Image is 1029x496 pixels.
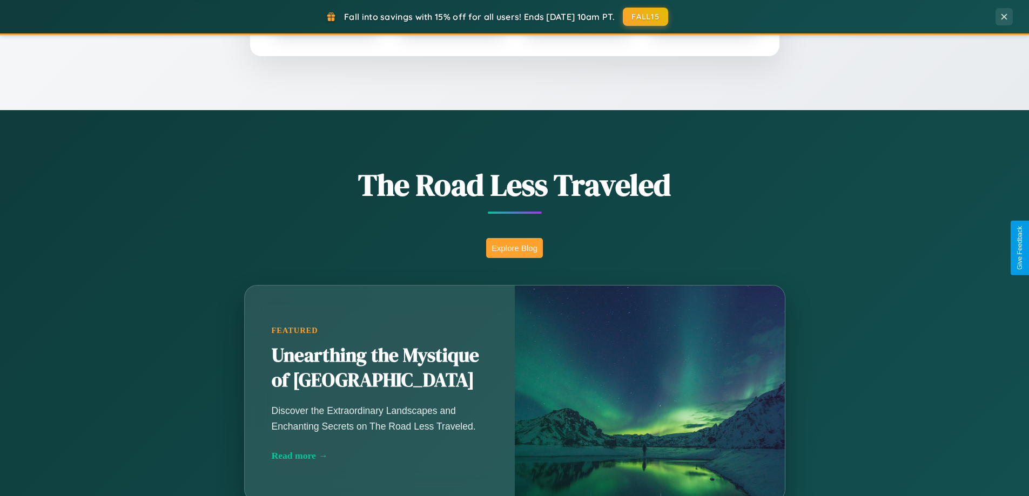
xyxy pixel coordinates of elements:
p: Discover the Extraordinary Landscapes and Enchanting Secrets on The Road Less Traveled. [272,403,488,433]
button: Explore Blog [486,238,543,258]
div: Read more → [272,450,488,461]
h2: Unearthing the Mystique of [GEOGRAPHIC_DATA] [272,343,488,393]
span: Fall into savings with 15% off for all users! Ends [DATE] 10am PT. [344,11,615,22]
div: Give Feedback [1016,226,1024,270]
h1: The Road Less Traveled [191,164,839,206]
button: FALL15 [623,8,668,26]
div: Featured [272,326,488,335]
